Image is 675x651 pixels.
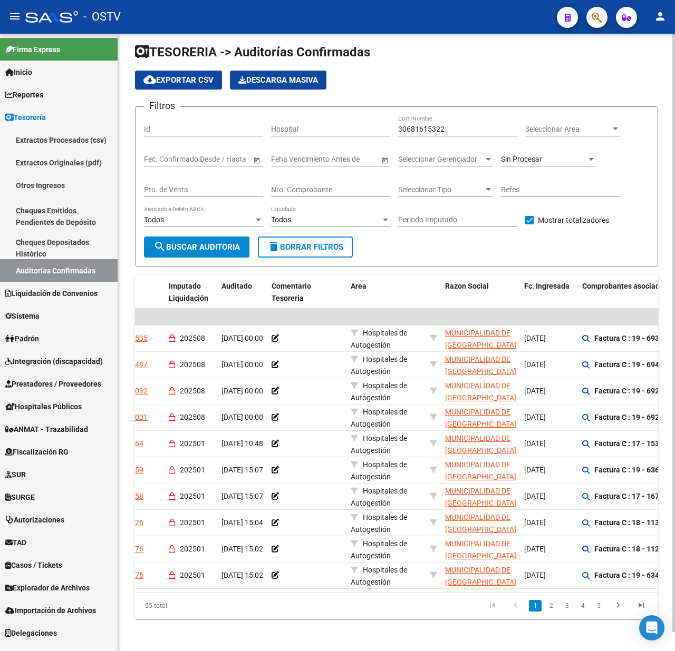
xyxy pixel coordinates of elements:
span: 202508 [180,360,205,369]
button: Borrar Filtros [258,236,353,258]
span: MUNICIPALIDAD DE [GEOGRAPHIC_DATA] ARGENTINAS [445,539,516,572]
mat-icon: menu [8,10,21,23]
span: Comprobantes asociados [582,282,668,290]
button: Exportar CSV [135,71,222,90]
div: Open Intercom Messenger [639,615,664,640]
span: TESORERIA -> Auditorías Confirmadas [135,45,370,60]
span: Exportar CSV [143,75,214,85]
div: 8926 [127,517,143,529]
span: [DATE] 15:07 [221,466,263,474]
div: - 30681615322 [445,459,516,481]
span: Sin Procesar [501,155,542,163]
span: Explorador de Archivos [5,582,90,594]
span: 202501 [180,466,205,474]
strong: Factura C : 19 - 69286 [594,387,668,396]
div: - 30681615322 [445,327,516,349]
div: 8875 [127,569,143,581]
li: page 1 [527,597,543,615]
span: Imputado Liquidación [169,282,208,302]
input: Fecha fin [191,155,243,164]
span: 202501 [180,571,205,579]
span: MUNICIPALIDAD DE [GEOGRAPHIC_DATA] ARGENTINAS [445,566,516,598]
span: Seleccionar Area [525,125,611,134]
span: 202508 [180,387,205,395]
span: Padrón [5,333,39,344]
span: [DATE] [524,545,546,553]
span: [DATE] [524,466,546,474]
span: Fc. Ingresada [524,282,570,290]
span: Hospitales de Autogestión [351,487,407,507]
span: Area [351,282,367,290]
strong: Factura C : 19 - 63403 [594,571,668,580]
a: go to first page [483,600,503,611]
span: [DATE] 15:07 [221,492,263,500]
span: [DATE] 15:02 [221,545,263,553]
span: Razon Social [445,282,489,290]
span: [DATE] 00:00 [221,360,263,369]
li: page 5 [591,597,606,615]
span: [DATE] [524,360,546,369]
span: SURGE [5,491,35,503]
span: Integración (discapacidad) [5,356,103,367]
div: 13032 [127,385,148,397]
span: Prestadores / Proveedores [5,378,101,390]
div: - 30681615322 [445,432,516,455]
span: Hospitales de Autogestión [351,460,407,481]
strong: Factura C : 17 - 16719 [594,492,668,501]
span: 202501 [180,492,205,500]
datatable-header-cell: Imputado Liquidación [165,275,217,310]
button: Buscar Auditoria [144,236,249,258]
strong: Factura C : 19 - 69347 [594,334,668,343]
span: - OSTV [83,5,121,28]
span: [DATE] 00:00 [221,387,263,395]
span: Autorizaciones [5,514,64,526]
li: page 2 [543,597,559,615]
button: Open calendar [379,154,390,165]
a: 1 [529,600,542,611]
span: [DATE] [524,518,546,527]
span: Hospitales de Autogestión [351,381,407,402]
div: 55 total [135,593,238,619]
div: - 30681615322 [445,511,516,534]
span: Importación de Archivos [5,605,96,616]
span: Seleccionar Gerenciador [398,155,484,164]
div: 8064 [127,438,143,450]
span: Tesorería [5,112,46,123]
span: [DATE] [524,571,546,579]
span: TAD [5,537,26,548]
div: - 30681615322 [445,538,516,560]
span: MUNICIPALIDAD DE [GEOGRAPHIC_DATA] ARGENTINAS [445,434,516,467]
span: Delegaciones [5,627,57,639]
span: SUR [5,469,26,480]
span: MUNICIPALIDAD DE [GEOGRAPHIC_DATA] ARGENTINAS [445,460,516,493]
h3: Filtros [144,98,180,113]
div: 13535 [127,332,148,344]
span: Todos [271,215,291,224]
span: [DATE] 15:02 [221,571,263,579]
div: - 30681615322 [445,353,516,376]
div: 13487 [127,359,148,371]
datatable-header-cell: Fc. Ingresada [520,275,578,310]
li: page 3 [559,597,575,615]
span: [DATE] [524,439,546,448]
div: 9058 [127,490,143,502]
input: Fecha inicio [144,155,182,164]
app-download-masive: Descarga masiva de comprobantes (adjuntos) [230,71,326,90]
span: MUNICIPALIDAD DE [GEOGRAPHIC_DATA] ARGENTINAS [445,408,516,440]
span: Hospitales de Autogestión [351,329,407,349]
div: 8876 [127,543,143,555]
mat-icon: cloud_download [143,73,156,86]
span: MUNICIPALIDAD DE [GEOGRAPHIC_DATA] ARGENTINAS [445,487,516,519]
strong: Factura C : 17 - 15376 [594,440,668,448]
span: MUNICIPALIDAD DE [GEOGRAPHIC_DATA] ARGENTINAS [445,329,516,361]
span: Mostrar totalizadores [538,214,609,226]
strong: Factura C : 18 - 11299 [594,545,668,554]
span: Fiscalización RG [5,446,69,458]
span: [DATE] 00:00 [221,334,263,342]
span: Sistema [5,310,40,322]
span: [DATE] 10:48 [221,439,263,448]
span: Buscar Auditoria [153,242,240,252]
span: MUNICIPALIDAD DE [GEOGRAPHIC_DATA] ARGENTINAS [445,513,516,546]
span: [DATE] 00:00 [221,413,263,421]
span: 202508 [180,334,205,342]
